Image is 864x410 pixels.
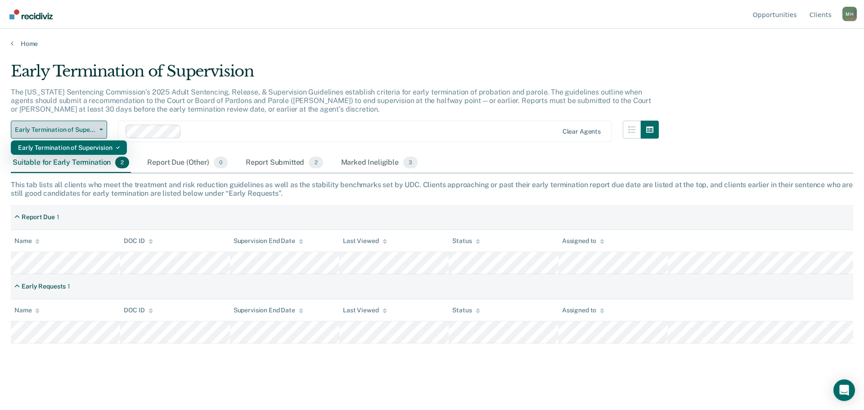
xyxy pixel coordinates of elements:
[234,306,303,314] div: Supervision End Date
[67,283,70,290] div: 1
[9,9,53,19] img: Recidiviz
[214,157,228,168] span: 0
[22,283,66,290] div: Early Requests
[57,213,59,221] div: 1
[244,153,325,173] div: Report Submitted2
[339,153,420,173] div: Marked Ineligible3
[11,40,853,48] a: Home
[403,157,418,168] span: 3
[343,306,387,314] div: Last Viewed
[18,140,120,155] div: Early Termination of Supervision
[562,306,604,314] div: Assigned to
[452,237,480,245] div: Status
[124,237,153,245] div: DOC ID
[11,210,63,225] div: Report Due1
[115,157,129,168] span: 2
[14,237,40,245] div: Name
[124,306,153,314] div: DOC ID
[562,237,604,245] div: Assigned to
[14,306,40,314] div: Name
[15,126,96,134] span: Early Termination of Supervision
[11,140,127,155] div: Dropdown Menu
[11,62,659,88] div: Early Termination of Supervision
[11,279,74,294] div: Early Requests1
[145,153,229,173] div: Report Due (Other)0
[11,180,853,198] div: This tab lists all clients who meet the treatment and risk reduction guidelines as well as the st...
[309,157,323,168] span: 2
[562,128,601,135] div: Clear agents
[842,7,857,21] div: M H
[11,153,131,173] div: Suitable for Early Termination2
[842,7,857,21] button: Profile dropdown button
[11,121,107,139] button: Early Termination of Supervision
[452,306,480,314] div: Status
[22,213,55,221] div: Report Due
[343,237,387,245] div: Last Viewed
[11,88,651,113] p: The [US_STATE] Sentencing Commission’s 2025 Adult Sentencing, Release, & Supervision Guidelines e...
[833,379,855,401] div: Open Intercom Messenger
[234,237,303,245] div: Supervision End Date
